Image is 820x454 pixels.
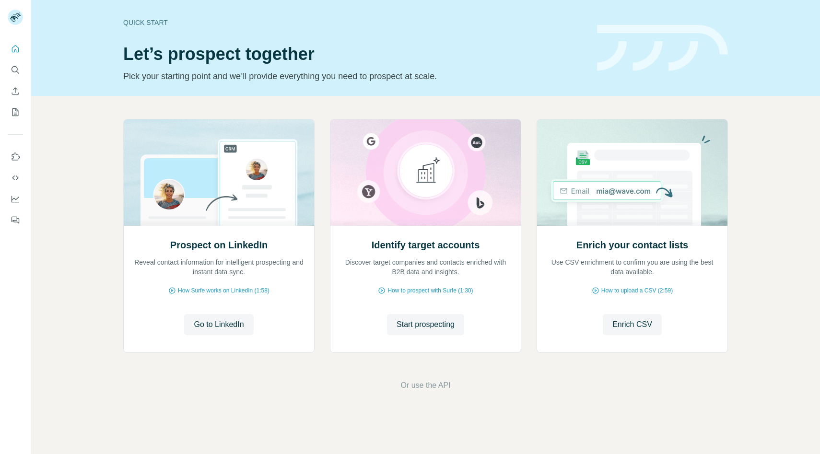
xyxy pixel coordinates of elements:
[8,169,23,186] button: Use Surfe API
[340,257,511,277] p: Discover target companies and contacts enriched with B2B data and insights.
[597,25,728,71] img: banner
[8,61,23,79] button: Search
[178,286,269,295] span: How Surfe works on LinkedIn (1:58)
[330,119,521,226] img: Identify target accounts
[194,319,244,330] span: Go to LinkedIn
[8,190,23,208] button: Dashboard
[8,211,23,229] button: Feedback
[123,119,315,226] img: Prospect on LinkedIn
[603,314,662,335] button: Enrich CSV
[8,40,23,58] button: Quick start
[8,82,23,100] button: Enrich CSV
[397,319,455,330] span: Start prospecting
[8,148,23,165] button: Use Surfe on LinkedIn
[387,286,473,295] span: How to prospect with Surfe (1:30)
[601,286,673,295] span: How to upload a CSV (2:59)
[372,238,480,252] h2: Identify target accounts
[537,119,728,226] img: Enrich your contact lists
[123,18,586,27] div: Quick start
[123,70,586,83] p: Pick your starting point and we’ll provide everything you need to prospect at scale.
[400,380,450,391] button: Or use the API
[133,257,305,277] p: Reveal contact information for intelligent prospecting and instant data sync.
[547,257,718,277] p: Use CSV enrichment to confirm you are using the best data available.
[123,45,586,64] h1: Let’s prospect together
[576,238,688,252] h2: Enrich your contact lists
[387,314,464,335] button: Start prospecting
[612,319,652,330] span: Enrich CSV
[8,104,23,121] button: My lists
[170,238,268,252] h2: Prospect on LinkedIn
[184,314,253,335] button: Go to LinkedIn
